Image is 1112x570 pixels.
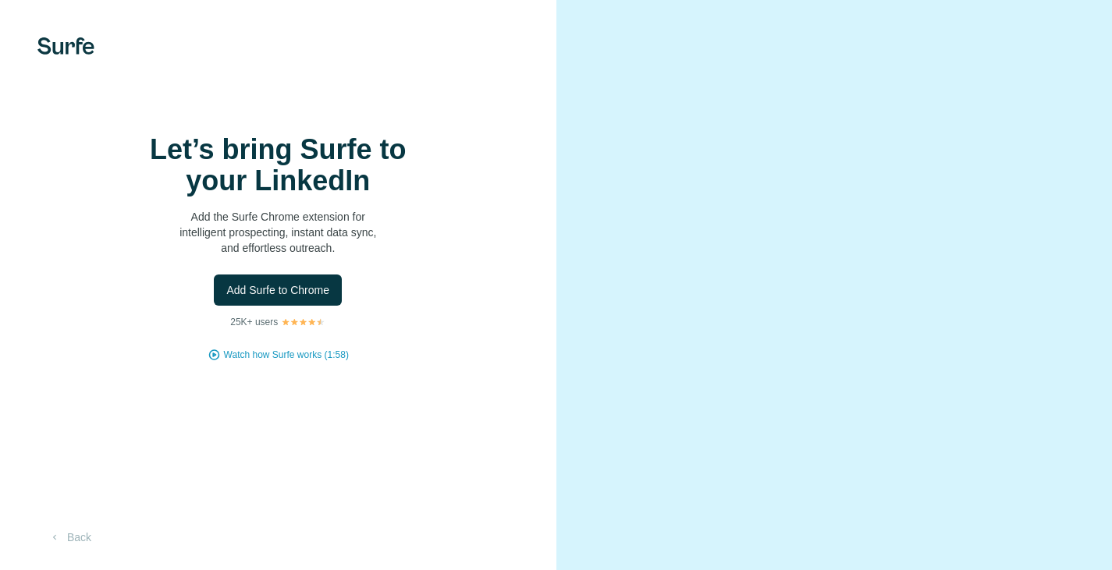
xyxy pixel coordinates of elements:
span: Add Surfe to Chrome [226,282,329,298]
p: 25K+ users [230,315,278,329]
h1: Let’s bring Surfe to your LinkedIn [122,134,434,196]
img: Rating Stars [281,317,325,327]
button: Back [37,523,102,551]
button: Add Surfe to Chrome [214,274,342,306]
img: Surfe's logo [37,37,94,55]
p: Add the Surfe Chrome extension for intelligent prospecting, instant data sync, and effortless out... [122,209,434,256]
button: Watch how Surfe works (1:58) [224,348,349,362]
